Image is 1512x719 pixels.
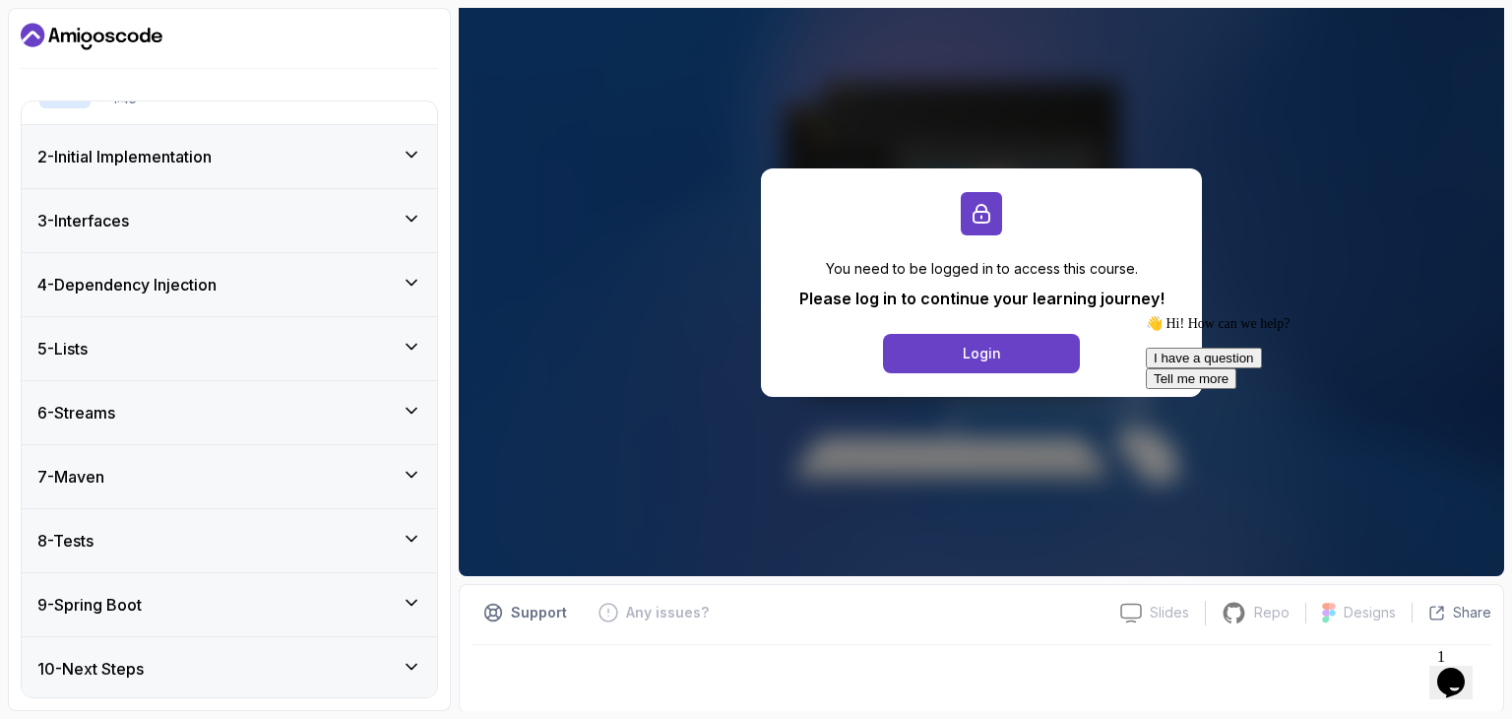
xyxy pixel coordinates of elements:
[22,317,437,380] button: 5-Lists
[37,529,94,553] h3: 8 - Tests
[22,445,437,508] button: 7-Maven
[8,40,124,61] button: I have a question
[37,209,129,232] h3: 3 - Interfaces
[799,287,1165,310] p: Please log in to continue your learning journey!
[37,657,144,681] h3: 10 - Next Steps
[22,509,437,572] button: 8-Tests
[37,273,217,296] h3: 4 - Dependency Injection
[1138,307,1492,630] iframe: chat widget
[37,401,115,425] h3: 6 - Streams
[8,61,98,82] button: Tell me more
[21,21,162,52] a: Dashboard
[22,189,437,252] button: 3-Interfaces
[626,603,709,622] p: Any issues?
[963,344,1001,363] div: Login
[37,465,104,489] h3: 7 - Maven
[883,334,1080,373] button: Login
[511,603,567,622] p: Support
[22,253,437,316] button: 4-Dependency Injection
[799,259,1165,279] p: You need to be logged in to access this course.
[1429,640,1492,699] iframe: chat widget
[22,637,437,700] button: 10-Next Steps
[37,337,88,360] h3: 5 - Lists
[8,9,152,24] span: 👋 Hi! How can we help?
[472,597,579,628] button: Support button
[37,593,142,617] h3: 9 - Spring Boot
[8,8,362,82] div: 👋 Hi! How can we help?I have a questionTell me more
[22,125,437,188] button: 2-Initial Implementation
[37,145,212,168] h3: 2 - Initial Implementation
[22,573,437,636] button: 9-Spring Boot
[22,381,437,444] button: 6-Streams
